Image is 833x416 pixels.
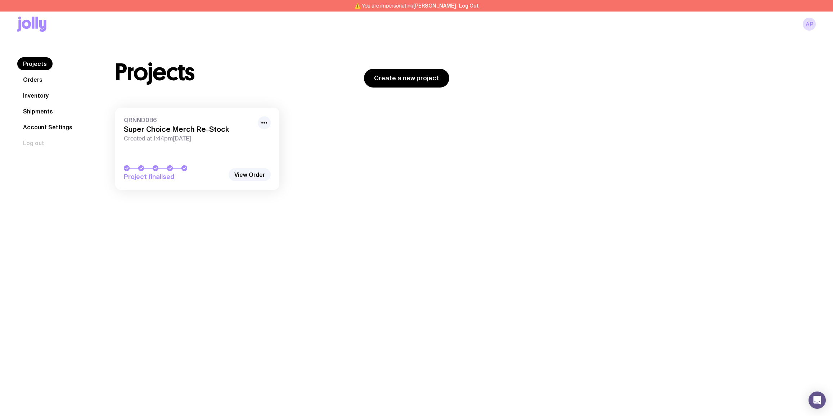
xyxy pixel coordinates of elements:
[124,173,225,181] span: Project finalised
[115,108,279,190] a: QRNND0B6Super Choice Merch Re-StockCreated at 1:44pm[DATE]Project finalised
[413,3,456,9] span: [PERSON_NAME]
[17,105,59,118] a: Shipments
[17,73,48,86] a: Orders
[355,3,456,9] span: ⚠️ You are impersonating
[459,3,479,9] button: Log Out
[809,392,826,409] div: Open Intercom Messenger
[17,121,78,134] a: Account Settings
[17,57,53,70] a: Projects
[229,168,271,181] a: View Order
[364,69,449,88] a: Create a new project
[803,18,816,31] a: AP
[115,61,195,84] h1: Projects
[17,137,50,149] button: Log out
[17,89,54,102] a: Inventory
[124,125,253,134] h3: Super Choice Merch Re-Stock
[124,116,253,124] span: QRNND0B6
[124,135,253,142] span: Created at 1:44pm[DATE]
